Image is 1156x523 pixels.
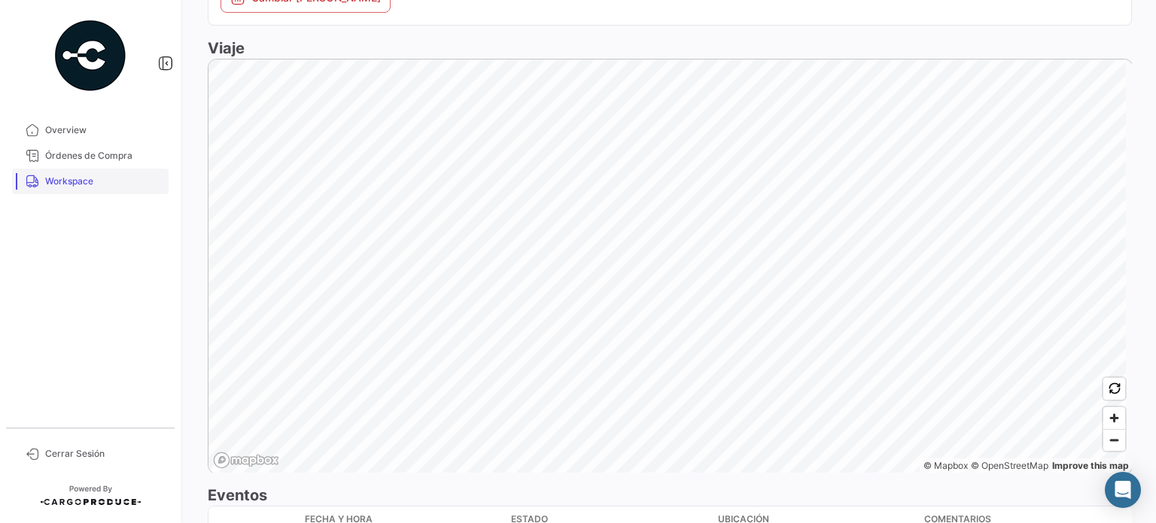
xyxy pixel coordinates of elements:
[53,18,128,93] img: powered-by.png
[1105,472,1141,508] div: Abrir Intercom Messenger
[208,485,1132,506] h3: Eventos
[213,452,279,469] a: Mapbox logo
[208,59,1126,475] canvas: Map
[12,117,169,143] a: Overview
[45,123,163,137] span: Overview
[12,169,169,194] a: Workspace
[12,143,169,169] a: Órdenes de Compra
[1052,460,1129,471] a: Map feedback
[1103,407,1125,429] button: Zoom in
[45,175,163,188] span: Workspace
[45,149,163,163] span: Órdenes de Compra
[923,460,968,471] a: Mapbox
[208,38,1132,59] h3: Viaje
[1103,430,1125,451] span: Zoom out
[1103,429,1125,451] button: Zoom out
[971,460,1048,471] a: OpenStreetMap
[45,447,163,461] span: Cerrar Sesión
